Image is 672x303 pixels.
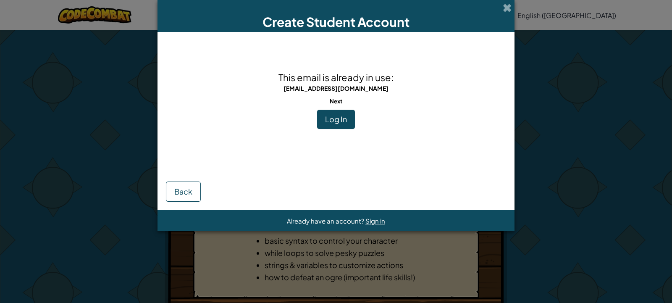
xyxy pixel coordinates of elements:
[283,84,388,92] span: [EMAIL_ADDRESS][DOMAIN_NAME]
[317,110,355,129] button: Log In
[262,14,409,30] span: Create Student Account
[325,114,347,124] span: Log In
[278,71,394,83] span: This email is already in use:
[174,187,192,196] span: Back
[365,217,385,225] a: Sign in
[287,217,365,225] span: Already have an account?
[166,182,201,202] button: Back
[325,95,347,107] span: Next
